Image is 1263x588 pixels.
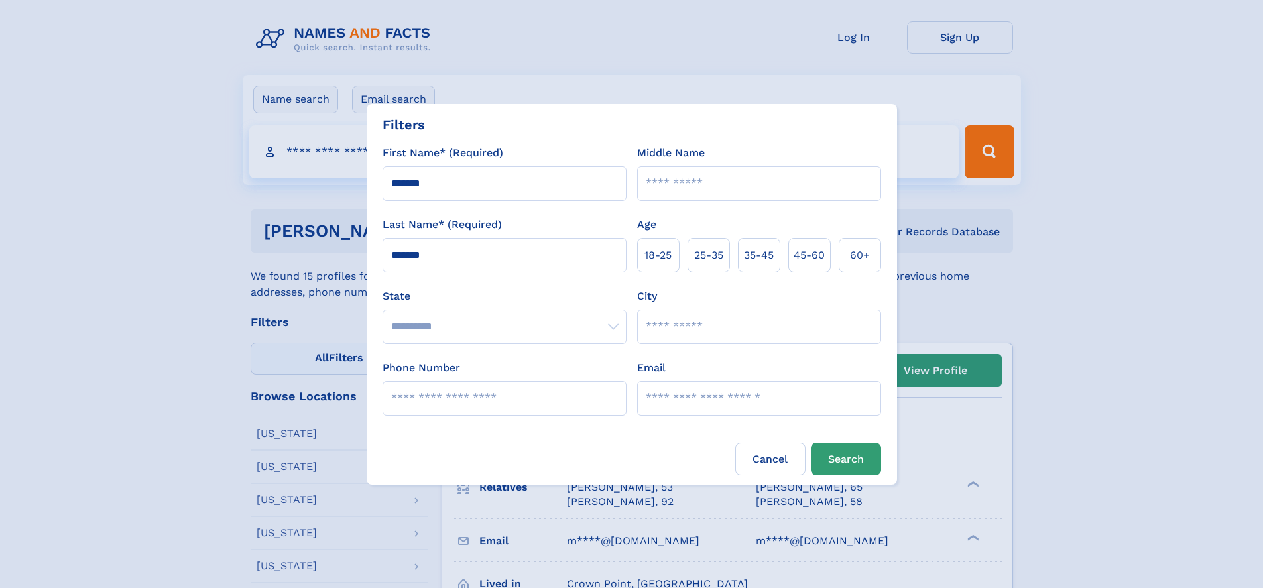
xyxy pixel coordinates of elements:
div: Filters [383,115,425,135]
label: Email [637,360,666,376]
label: Middle Name [637,145,705,161]
label: City [637,288,657,304]
span: 18‑25 [644,247,672,263]
label: Age [637,217,656,233]
button: Search [811,443,881,475]
span: 45‑60 [794,247,825,263]
span: 25‑35 [694,247,723,263]
label: Cancel [735,443,806,475]
label: Phone Number [383,360,460,376]
label: Last Name* (Required) [383,217,502,233]
span: 35‑45 [744,247,774,263]
span: 60+ [850,247,870,263]
label: State [383,288,627,304]
label: First Name* (Required) [383,145,503,161]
